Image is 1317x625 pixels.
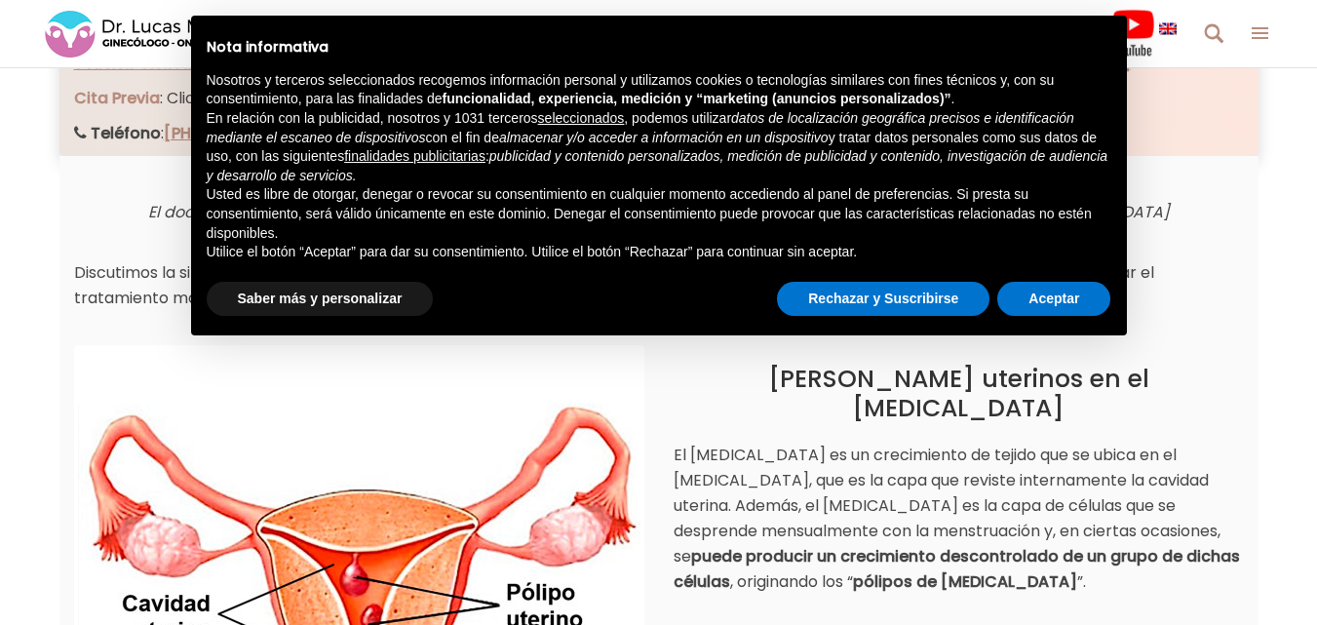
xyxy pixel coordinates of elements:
a: Cita Previa [74,87,160,109]
button: seleccionados [538,109,625,129]
strong: puede producir un crecimiento descontrolado de un grupo de dichas células [674,545,1240,593]
p: El [MEDICAL_DATA] es un crecimiento de tejido que se ubica en el [MEDICAL_DATA], que es la capa q... [674,443,1244,595]
p: Discutimos la situación clínica y expectativas de cada con el objetivo de mejorar su calidad de v... [74,260,1244,311]
h2: Nota informativa [207,39,1111,56]
p: Utilice el botón “Aceptar” para dar su consentimiento. Utilice el botón “Rechazar” para continuar... [207,243,1111,262]
p: : [74,121,1244,146]
em: almacenar y/o acceder a información en un dispositivo [499,130,829,145]
strong: funcionalidad, experiencia, medición y “marketing (anuncios personalizados)” [443,91,951,106]
strong: pólipos de [MEDICAL_DATA] [853,570,1077,593]
p: : Clic para en [GEOGRAPHIC_DATA], si resides fuera contácta por [74,86,1244,111]
em: datos de localización geográfica precisos e identificación mediante el escaneo de dispositivos [207,110,1074,145]
h2: [PERSON_NAME] uterinos en el [MEDICAL_DATA] [674,365,1244,423]
em: El doctor [PERSON_NAME] especialista en tratamiento de la enfermedad “[MEDICAL_DATA] úteros” ciru... [148,201,1170,249]
button: Aceptar [997,282,1110,317]
p: Nosotros y terceros seleccionados recogemos información personal y utilizamos cookies o tecnologí... [207,71,1111,109]
p: En relación con la publicidad, nosotros y 1031 terceros , podemos utilizar con el fin de y tratar... [207,109,1111,185]
button: Rechazar y Suscribirse [777,282,989,317]
a: [PHONE_NUMBER] [164,122,305,144]
p: Usted es libre de otorgar, denegar o revocar su consentimiento en cualquier momento accediendo al... [207,185,1111,243]
strong: Teléfono [91,122,161,144]
em: publicidad y contenido personalizados, medición de publicidad y contenido, investigación de audie... [207,148,1108,183]
button: Saber más y personalizar [207,282,434,317]
img: language english [1159,22,1177,34]
button: finalidades publicitarias [344,147,485,167]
